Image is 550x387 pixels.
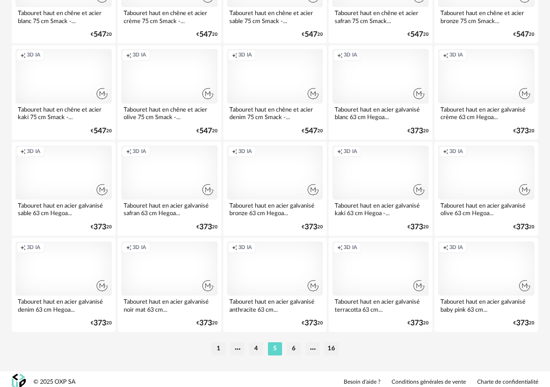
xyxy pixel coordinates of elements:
div: € 20 [91,320,112,326]
div: Tabouret haut en acier galvanisé safran 63 cm Hegoa... [121,200,218,218]
span: 3D IA [449,244,463,251]
div: Tabouret haut en acier galvanisé blanc 63 cm Hegoa... [332,104,429,122]
span: 3D IA [27,148,40,155]
span: 373 [516,320,529,326]
a: Charte de confidentialité [477,379,538,386]
span: Creation icon [232,148,237,155]
span: 373 [410,320,423,326]
span: 547 [199,32,212,38]
span: Creation icon [20,52,26,59]
div: € 20 [408,320,429,326]
span: 3D IA [27,244,40,251]
span: 3D IA [133,244,146,251]
li: 5 [268,342,282,355]
span: 373 [199,320,212,326]
span: 3D IA [133,148,146,155]
span: Creation icon [337,148,343,155]
span: 373 [305,224,317,230]
span: 547 [94,128,106,134]
span: 373 [94,224,106,230]
div: € 20 [408,32,429,38]
li: 16 [324,342,338,355]
span: Creation icon [232,244,237,251]
div: Tabouret haut en acier galvanisé olive 63 cm Hegoa... [438,200,534,218]
div: € 20 [196,128,218,134]
span: Creation icon [443,244,448,251]
div: € 20 [302,320,323,326]
span: 3D IA [344,244,357,251]
span: 373 [94,320,106,326]
span: 373 [305,320,317,326]
div: Tabouret haut en acier galvanisé anthracite 63 cm... [227,296,323,314]
div: Tabouret haut en chêne et acier crème 75 cm Smack -... [121,7,218,26]
div: € 20 [91,32,112,38]
a: Creation icon 3D IA Tabouret haut en chêne et acier kaki 75 cm Smack -... €54720 [12,45,116,139]
div: Tabouret haut en chêne et acier olive 75 cm Smack -... [121,104,218,122]
span: Creation icon [443,148,448,155]
div: Tabouret haut en acier galvanisé kaki 63 cm Hegoa -... [332,200,429,218]
div: Tabouret haut en acier galvanisé crème 63 cm Hegoa... [438,104,534,122]
a: Conditions générales de vente [392,379,466,386]
div: Tabouret haut en chêne et acier kaki 75 cm Smack -... [16,104,112,122]
div: € 20 [91,224,112,230]
a: Creation icon 3D IA Tabouret haut en chêne et acier denim 75 cm Smack -... €54720 [223,45,327,139]
a: Creation icon 3D IA Tabouret haut en acier galvanisé kaki 63 cm Hegoa -... €37320 [329,142,432,236]
a: Creation icon 3D IA Tabouret haut en acier galvanisé olive 63 cm Hegoa... €37320 [434,142,538,236]
div: Tabouret haut en chêne et acier bronze 75 cm Smack... [438,7,534,26]
span: Creation icon [443,52,448,59]
a: Creation icon 3D IA Tabouret haut en chêne et acier olive 75 cm Smack -... €54720 [118,45,221,139]
span: Creation icon [337,244,343,251]
span: 3D IA [238,148,252,155]
div: € 20 [408,128,429,134]
div: Tabouret haut en chêne et acier safran 75 cm Smack... [332,7,429,26]
span: 3D IA [344,148,357,155]
span: 373 [199,224,212,230]
a: Creation icon 3D IA Tabouret haut en acier galvanisé crème 63 cm Hegoa... €37320 [434,45,538,139]
span: 373 [410,128,423,134]
span: 3D IA [449,148,463,155]
span: 3D IA [238,52,252,59]
a: Creation icon 3D IA Tabouret haut en acier galvanisé terracotta 63 cm... €37320 [329,238,432,332]
span: 373 [516,128,529,134]
span: 3D IA [133,52,146,59]
div: Tabouret haut en chêne et acier denim 75 cm Smack -... [227,104,323,122]
div: Tabouret haut en acier galvanisé bronze 63 cm Hegoa... [227,200,323,218]
span: 547 [516,32,529,38]
span: Creation icon [232,52,237,59]
span: 547 [199,128,212,134]
div: € 20 [513,128,534,134]
a: Creation icon 3D IA Tabouret haut en acier galvanisé bronze 63 cm Hegoa... €37320 [223,142,327,236]
a: Creation icon 3D IA Tabouret haut en acier galvanisé baby pink 63 cm... €37320 [434,238,538,332]
span: Creation icon [126,148,132,155]
div: Tabouret haut en chêne et acier sable 75 cm Smack -... [227,7,323,26]
li: 1 [212,342,226,355]
div: Tabouret haut en acier galvanisé sable 63 cm Hegoa... [16,200,112,218]
div: Tabouret haut en acier galvanisé baby pink 63 cm... [438,296,534,314]
span: 3D IA [449,52,463,59]
a: Besoin d'aide ? [344,379,380,386]
div: € 20 [302,128,323,134]
span: Creation icon [126,52,132,59]
a: Creation icon 3D IA Tabouret haut en acier galvanisé denim 63 cm Hegoa... €37320 [12,238,116,332]
div: € 20 [513,320,534,326]
span: 3D IA [344,52,357,59]
a: Creation icon 3D IA Tabouret haut en acier galvanisé anthracite 63 cm... €37320 [223,238,327,332]
span: Creation icon [20,148,26,155]
span: Creation icon [126,244,132,251]
div: € 20 [302,32,323,38]
li: 4 [249,342,263,355]
span: 373 [516,224,529,230]
span: Creation icon [337,52,343,59]
div: € 20 [196,224,218,230]
div: Tabouret haut en acier galvanisé denim 63 cm Hegoa... [16,296,112,314]
a: Creation icon 3D IA Tabouret haut en acier galvanisé noir mat 63 cm... €37320 [118,238,221,332]
div: € 20 [91,128,112,134]
span: 547 [305,128,317,134]
li: 6 [287,342,301,355]
span: 547 [305,32,317,38]
a: Creation icon 3D IA Tabouret haut en acier galvanisé sable 63 cm Hegoa... €37320 [12,142,116,236]
div: Tabouret haut en chêne et acier blanc 75 cm Smack -... [16,7,112,26]
div: € 20 [196,32,218,38]
a: Creation icon 3D IA Tabouret haut en acier galvanisé blanc 63 cm Hegoa... €37320 [329,45,432,139]
span: 547 [94,32,106,38]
